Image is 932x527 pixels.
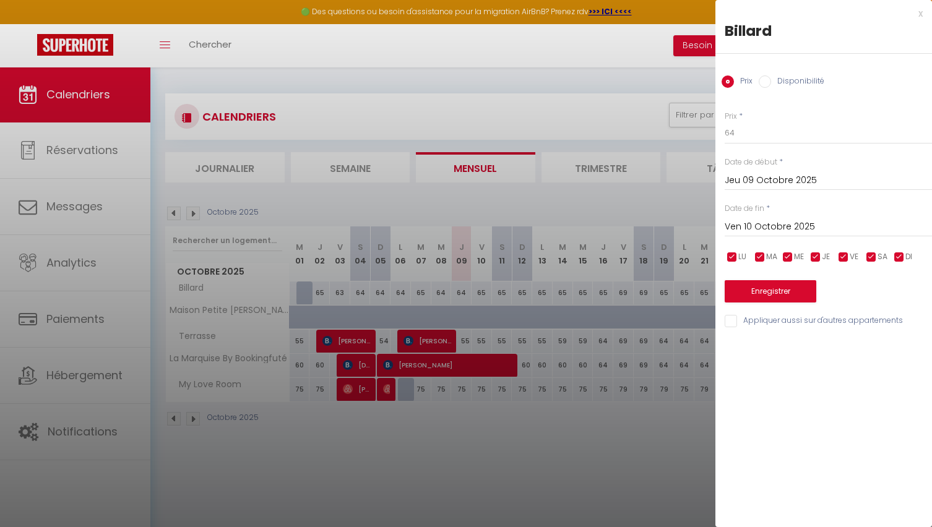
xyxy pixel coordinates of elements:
label: Prix [734,75,753,89]
div: x [715,6,923,21]
label: Date de début [725,156,777,168]
div: Billard [725,21,923,41]
span: ME [794,251,804,263]
label: Prix [725,111,737,122]
span: SA [878,251,887,263]
label: Disponibilité [771,75,824,89]
button: Enregistrer [725,280,816,302]
span: LU [738,251,746,263]
span: VE [850,251,858,263]
span: DI [905,251,912,263]
span: JE [822,251,830,263]
span: MA [766,251,777,263]
label: Date de fin [725,203,764,215]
